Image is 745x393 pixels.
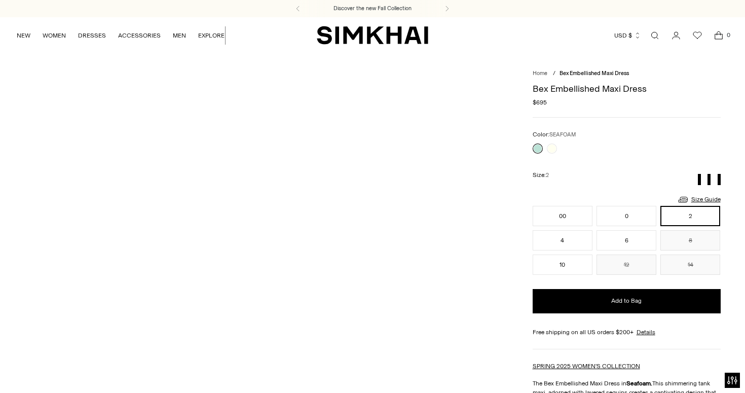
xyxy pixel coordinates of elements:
[533,230,592,251] button: 4
[533,98,547,107] span: $695
[533,255,592,275] button: 10
[118,24,161,47] a: ACCESSORIES
[533,328,721,337] div: Free shipping on all US orders $200+
[660,255,720,275] button: 14
[317,25,428,45] a: SIMKHAI
[173,24,186,47] a: MEN
[637,328,655,337] a: Details
[709,25,729,46] a: Open cart modal
[614,24,641,47] button: USD $
[533,130,576,139] label: Color:
[660,206,720,226] button: 2
[553,69,555,78] div: /
[533,69,721,78] nav: breadcrumbs
[333,5,412,13] a: Discover the new Fall Collection
[533,363,640,370] a: SPRING 2025 WOMEN'S COLLECTION
[533,206,592,226] button: 00
[533,70,547,77] a: Home
[533,289,721,313] button: Add to Bag
[666,25,686,46] a: Go to the account page
[677,193,721,206] a: Size Guide
[645,25,665,46] a: Open search modal
[611,297,642,305] span: Add to Bag
[724,30,733,40] span: 0
[549,131,576,138] span: SEAFOAM
[597,206,656,226] button: 0
[597,230,656,251] button: 6
[560,70,629,77] span: Bex Embellished Maxi Dress
[597,255,656,275] button: 12
[626,380,652,387] strong: Seafoam.
[687,25,707,46] a: Wishlist
[17,24,30,47] a: NEW
[533,170,549,180] label: Size:
[533,84,721,93] h1: Bex Embellished Maxi Dress
[660,230,720,251] button: 8
[546,172,549,178] span: 2
[78,24,106,47] a: DRESSES
[43,24,66,47] a: WOMEN
[198,24,225,47] a: EXPLORE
